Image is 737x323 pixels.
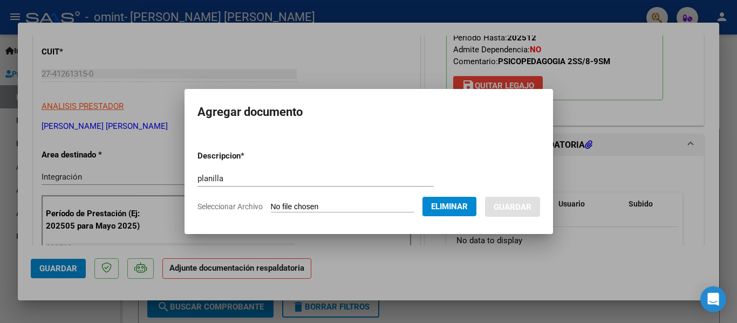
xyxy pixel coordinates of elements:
[197,150,301,162] p: Descripcion
[700,286,726,312] div: Open Intercom Messenger
[197,102,540,122] h2: Agregar documento
[422,197,476,216] button: Eliminar
[197,202,263,211] span: Seleccionar Archivo
[431,202,468,211] span: Eliminar
[494,202,531,212] span: Guardar
[485,197,540,217] button: Guardar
